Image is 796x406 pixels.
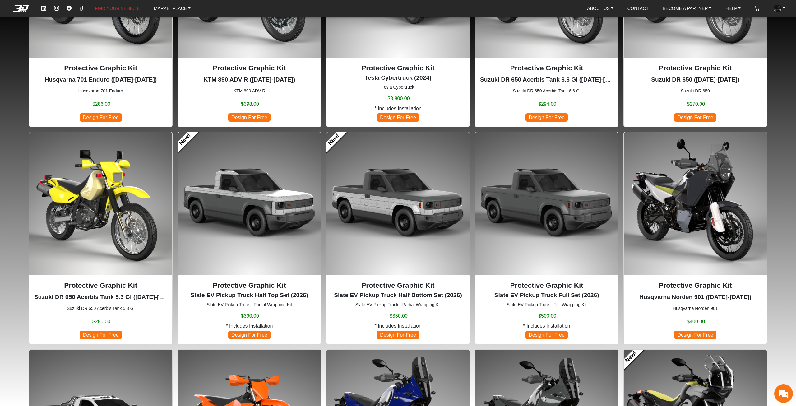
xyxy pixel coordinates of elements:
a: FIND YOUR VEHICLE [92,3,142,14]
span: * Includes Installation [226,322,273,330]
p: Husqvarna 701 Enduro (2016-2024) [34,75,167,84]
img: DR 650Acerbis Tank 5.3 Gl1996-2024 [29,132,172,275]
span: $286.00 [92,100,110,108]
div: Slate EV Pickup Truck - Partial Wrapping Kit [178,132,321,344]
p: Protective Graphic Kit [34,63,167,73]
a: HELP [723,3,743,14]
span: Design For Free [674,331,716,339]
span: $270.00 [687,100,705,108]
span: $390.00 [241,312,259,320]
p: Protective Graphic Kit [183,280,316,291]
p: Suzuki DR 650 Acerbis Tank 6.6 Gl (1996-2024) [480,75,613,84]
a: New! [173,127,198,152]
p: Suzuki DR 650 (1996-2024) [629,75,762,84]
span: * Includes Installation [374,322,421,330]
p: Husqvarna Norden 901 (2021-2024) [629,293,762,302]
p: Slate EV Pickup Truck Half Bottom Set (2026) [331,291,465,300]
p: Slate EV Pickup Truck Full Set (2026) [480,291,613,300]
small: Suzuki DR 650 [629,88,762,94]
span: $294.00 [538,100,556,108]
img: EV Pickup Truck Full Set2026 [475,132,618,275]
span: * Includes Installation [374,105,421,112]
div: Husqvarna Norden 901 [623,132,767,344]
small: Husqvarna 701 Enduro [34,88,167,94]
img: EV Pickup TruckHalf Bottom Set2026 [326,132,470,275]
span: Design For Free [80,113,122,122]
a: CONTACT [625,3,651,14]
span: $500.00 [538,312,556,320]
p: Protective Graphic Kit [183,63,316,73]
span: $280.00 [92,318,110,325]
p: Protective Graphic Kit [34,280,167,291]
a: BECOME A PARTNER [660,3,714,14]
span: * Includes Installation [523,322,570,330]
p: Protective Graphic Kit [480,63,613,73]
img: EV Pickup TruckHalf Top Set2026 [178,132,321,275]
span: Design For Free [525,113,568,122]
span: Design For Free [80,331,122,339]
p: Protective Graphic Kit [629,63,762,73]
small: Slate EV Pickup Truck - Full Wrapping Kit [480,301,613,308]
p: Protective Graphic Kit [629,280,762,291]
span: $330.00 [390,312,408,320]
span: Design For Free [228,331,271,339]
p: Tesla Cybertruck (2024) [331,73,465,82]
small: Slate EV Pickup Truck - Partial Wrapping Kit [183,301,316,308]
small: Slate EV Pickup Truck - Partial Wrapping Kit [331,301,465,308]
small: Suzuki DR 650 Acerbis Tank 6.6 Gl [480,88,613,94]
span: Design For Free [674,113,716,122]
div: Slate EV Pickup Truck - Partial Wrapping Kit [326,132,470,344]
small: KTM 890 ADV R [183,88,316,94]
span: Design For Free [228,113,271,122]
div: Slate EV Pickup Truck - Full Wrapping Kit [475,132,618,344]
small: Suzuki DR 650 Acerbis Tank 5.3 Gl [34,305,167,312]
p: Slate EV Pickup Truck Half Top Set (2026) [183,291,316,300]
span: $398.00 [241,100,259,108]
small: Husqvarna Norden 901 [629,305,762,312]
span: Design For Free [525,331,568,339]
span: $3,800.00 [387,95,410,102]
a: ABOUT US [585,3,616,14]
p: Protective Graphic Kit [331,63,465,73]
p: Suzuki DR 650 Acerbis Tank 5.3 Gl (1996-2024) [34,293,167,302]
img: Norden 901null2021-2024 [624,132,767,275]
a: New! [321,127,346,152]
p: Protective Graphic Kit [480,280,613,291]
p: KTM 890 ADV R (2023-2025) [183,75,316,84]
a: MARKETPLACE [151,3,193,14]
span: Design For Free [377,331,419,339]
small: Tesla Cybertruck [331,84,465,91]
div: Suzuki DR 650 Acerbis Tank 5.3 Gl [29,132,173,344]
span: $400.00 [687,318,705,325]
a: New! [619,344,644,370]
p: Protective Graphic Kit [331,280,465,291]
span: Design For Free [377,113,419,122]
